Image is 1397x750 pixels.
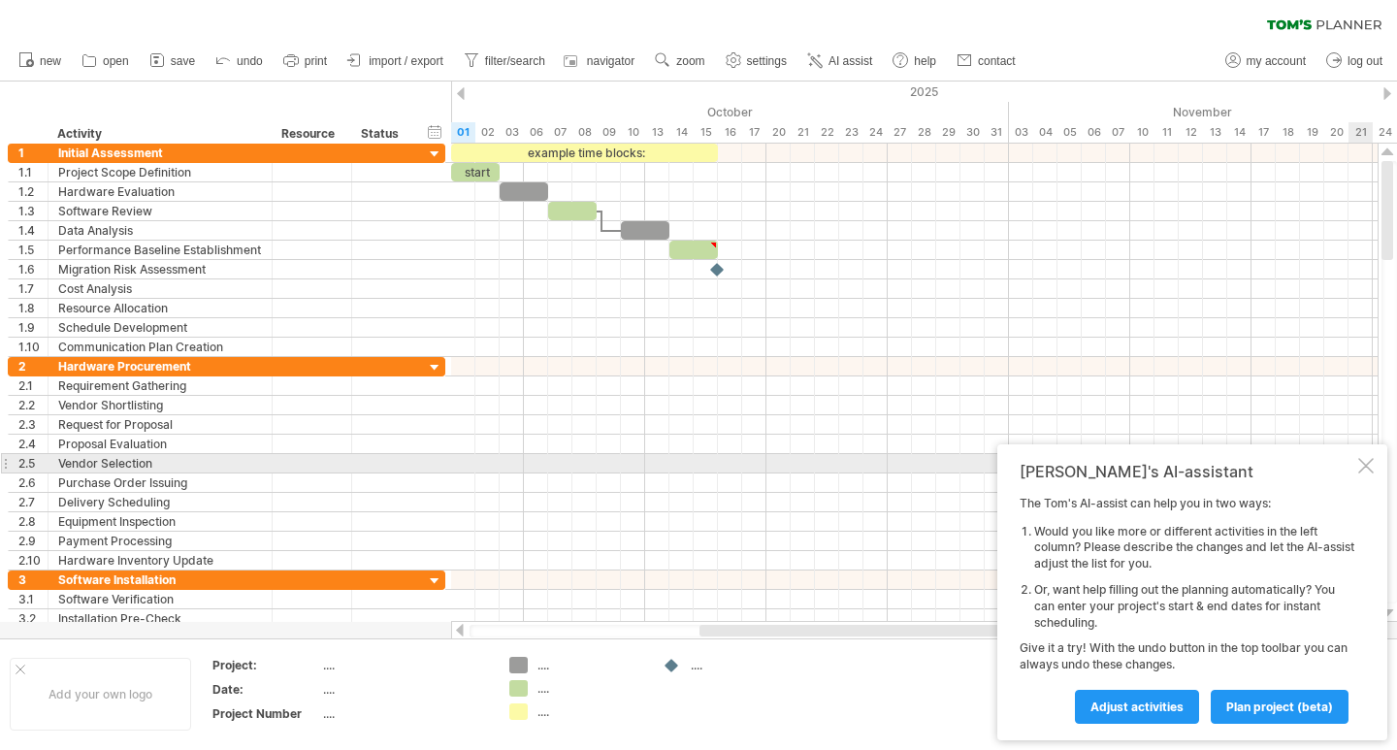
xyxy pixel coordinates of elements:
a: my account [1220,49,1312,74]
span: zoom [676,54,704,68]
div: Monday, 20 October 2025 [766,122,791,143]
div: Thursday, 2 October 2025 [475,122,500,143]
a: navigator [561,49,640,74]
div: Tuesday, 11 November 2025 [1154,122,1179,143]
div: Monday, 17 November 2025 [1251,122,1276,143]
div: Software Installation [58,571,262,589]
span: save [171,54,195,68]
span: log out [1348,54,1382,68]
span: open [103,54,129,68]
div: Tuesday, 4 November 2025 [1033,122,1057,143]
div: Friday, 17 October 2025 [742,122,766,143]
div: 1.1 [18,163,48,181]
div: Migration Risk Assessment [58,260,262,278]
div: Thursday, 20 November 2025 [1324,122,1348,143]
a: plan project (beta) [1211,690,1348,724]
span: print [305,54,327,68]
div: 1 [18,144,48,162]
span: my account [1247,54,1306,68]
div: Thursday, 16 October 2025 [718,122,742,143]
div: Thursday, 6 November 2025 [1082,122,1106,143]
div: example time blocks: [451,144,718,162]
div: Thursday, 9 October 2025 [597,122,621,143]
div: Project: [212,657,319,673]
div: 2.2 [18,396,48,414]
div: 3.2 [18,609,48,628]
div: Friday, 10 October 2025 [621,122,645,143]
span: AI assist [828,54,872,68]
div: Wednesday, 19 November 2025 [1300,122,1324,143]
div: 2.9 [18,532,48,550]
div: Hardware Evaluation [58,182,262,201]
div: .... [537,657,643,673]
div: 3 [18,571,48,589]
div: Data Analysis [58,221,262,240]
div: Wednesday, 29 October 2025 [936,122,960,143]
a: import / export [342,49,449,74]
div: Proposal Evaluation [58,435,262,453]
div: Hardware Procurement [58,357,262,375]
div: Monday, 13 October 2025 [645,122,669,143]
span: filter/search [485,54,545,68]
a: filter/search [459,49,551,74]
a: open [77,49,135,74]
a: new [14,49,67,74]
div: 1.5 [18,241,48,259]
a: contact [952,49,1022,74]
span: import / export [369,54,443,68]
div: .... [323,657,486,673]
div: Wednesday, 1 October 2025 [451,122,475,143]
div: Schedule Development [58,318,262,337]
div: 2.6 [18,473,48,492]
span: Adjust activities [1090,700,1184,714]
div: 1.8 [18,299,48,317]
div: Friday, 7 November 2025 [1106,122,1130,143]
div: Tuesday, 14 October 2025 [669,122,694,143]
span: contact [978,54,1016,68]
div: .... [691,657,796,673]
div: .... [537,703,643,720]
div: 2.10 [18,551,48,570]
div: Monday, 10 November 2025 [1130,122,1154,143]
div: [PERSON_NAME]'s AI-assistant [1020,462,1354,481]
div: 1.6 [18,260,48,278]
div: Wednesday, 8 October 2025 [572,122,597,143]
div: Installation Pre-Check [58,609,262,628]
div: Request for Proposal [58,415,262,434]
div: Wednesday, 12 November 2025 [1179,122,1203,143]
div: Tuesday, 21 October 2025 [791,122,815,143]
span: new [40,54,61,68]
div: start [451,163,500,181]
span: undo [237,54,263,68]
div: Thursday, 13 November 2025 [1203,122,1227,143]
div: The Tom's AI-assist can help you in two ways: Give it a try! With the undo button in the top tool... [1020,496,1354,723]
div: Software Review [58,202,262,220]
div: 1.9 [18,318,48,337]
div: Project Scope Definition [58,163,262,181]
div: Date: [212,681,319,698]
div: Friday, 24 October 2025 [863,122,888,143]
div: Equipment Inspection [58,512,262,531]
div: Tuesday, 7 October 2025 [548,122,572,143]
div: Tuesday, 28 October 2025 [912,122,936,143]
span: help [914,54,936,68]
div: 1.10 [18,338,48,356]
div: Wednesday, 5 November 2025 [1057,122,1082,143]
div: Vendor Selection [58,454,262,473]
div: Monday, 24 November 2025 [1373,122,1397,143]
div: Friday, 14 November 2025 [1227,122,1251,143]
div: Friday, 21 November 2025 [1348,122,1373,143]
div: 2.8 [18,512,48,531]
div: Performance Baseline Establishment [58,241,262,259]
div: Resource Allocation [58,299,262,317]
div: Resource [281,124,341,144]
div: Project Number [212,705,319,722]
a: log out [1321,49,1388,74]
li: Would you like more or different activities in the left column? Please describe the changes and l... [1034,524,1354,572]
div: 2.5 [18,454,48,473]
a: settings [721,49,793,74]
div: Monday, 6 October 2025 [524,122,548,143]
div: Cost Analysis [58,279,262,298]
a: zoom [650,49,710,74]
div: Monday, 3 November 2025 [1009,122,1033,143]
